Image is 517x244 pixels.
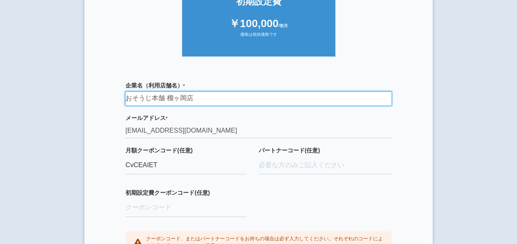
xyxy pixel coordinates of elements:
[190,16,327,31] div: ￥100,000
[125,146,246,154] label: 月額クーポンコード(任意)
[259,157,392,175] input: 必要な方のみご記入ください
[125,81,392,90] label: 企業名（利用店舗名）
[190,32,327,44] div: 価格は税抜価格です
[278,23,288,28] span: /初月
[125,199,246,217] input: クーポンコード
[125,157,246,175] input: クーポンコード
[259,146,392,154] label: パートナーコード(任意)
[125,114,392,122] label: メールアドレス
[125,189,246,197] label: 初期設定費クーポンコード(任意)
